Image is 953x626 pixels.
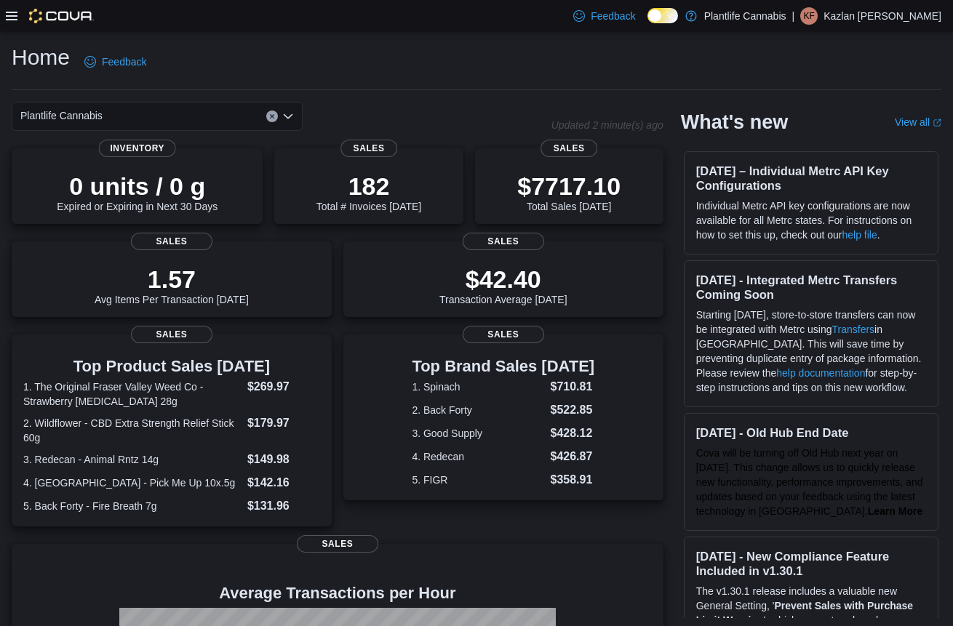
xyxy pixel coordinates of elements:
span: Cova will be turning off Old Hub next year on [DATE]. This change allows us to quickly release ne... [696,447,923,517]
p: Updated 2 minute(s) ago [551,119,663,131]
div: Total # Invoices [DATE] [316,172,421,212]
dd: $149.98 [247,451,320,468]
span: Sales [463,326,544,343]
p: 182 [316,172,421,201]
dt: 5. Back Forty - Fire Breath 7g [23,499,242,513]
h4: Average Transactions per Hour [23,585,652,602]
h3: [DATE] - Integrated Metrc Transfers Coming Soon [696,273,926,302]
dd: $269.97 [247,378,320,396]
span: Plantlife Cannabis [20,107,103,124]
strong: Prevent Sales with Purchase Limit Warning [696,600,913,626]
div: Total Sales [DATE] [517,172,621,212]
span: Dark Mode [647,23,648,24]
a: Feedback [567,1,641,31]
p: $42.40 [439,265,567,294]
dd: $179.97 [247,414,320,432]
svg: External link [933,119,941,127]
dt: 3. Good Supply [412,426,544,441]
h3: [DATE] – Individual Metrc API Key Configurations [696,164,926,193]
a: Transfers [832,324,874,335]
p: 1.57 [95,265,249,294]
dt: 5. FIGR [412,473,544,487]
h3: [DATE] - New Compliance Feature Included in v1.30.1 [696,549,926,578]
a: View allExternal link [895,116,941,128]
span: KF [803,7,814,25]
div: Expired or Expiring in Next 30 Days [57,172,218,212]
button: Clear input [266,111,278,122]
a: help documentation [776,367,865,379]
dt: 4. [GEOGRAPHIC_DATA] - Pick Me Up 10x.5g [23,475,242,490]
dd: $142.16 [247,474,320,491]
button: Open list of options [282,111,294,122]
span: Sales [131,326,212,343]
span: Inventory [98,140,176,157]
div: Kazlan Foisy-Lentz [800,7,818,25]
h2: What's new [681,111,788,134]
div: Avg Items Per Transaction [DATE] [95,265,249,305]
p: Individual Metrc API key configurations are now available for all Metrc states. For instructions ... [696,198,926,242]
p: 0 units / 0 g [57,172,218,201]
a: Learn More [868,505,922,517]
dd: $358.91 [550,471,594,489]
h1: Home [12,43,70,72]
span: Sales [131,233,212,250]
dt: 1. Spinach [412,380,544,394]
dt: 2. Wildflower - CBD Extra Strength Relief Stick 60g [23,416,242,445]
span: Sales [340,140,397,157]
span: Sales [297,535,378,553]
img: Cova [29,9,94,23]
dd: $131.96 [247,497,320,515]
h3: [DATE] - Old Hub End Date [696,425,926,440]
dd: $522.85 [550,401,594,419]
a: Feedback [79,47,152,76]
input: Dark Mode [647,8,678,23]
span: Sales [541,140,597,157]
span: Feedback [591,9,635,23]
dt: 1. The Original Fraser Valley Weed Co - Strawberry [MEDICAL_DATA] 28g [23,380,242,409]
p: Plantlife Cannabis [704,7,786,25]
p: Kazlan [PERSON_NAME] [824,7,941,25]
dt: 2. Back Forty [412,403,544,417]
dd: $428.12 [550,425,594,442]
h3: Top Brand Sales [DATE] [412,358,594,375]
div: Transaction Average [DATE] [439,265,567,305]
p: | [792,7,795,25]
dt: 3. Redecan - Animal Rntz 14g [23,452,242,467]
dd: $426.87 [550,448,594,465]
span: Sales [463,233,544,250]
p: Starting [DATE], store-to-store transfers can now be integrated with Metrc using in [GEOGRAPHIC_D... [696,308,926,395]
span: Feedback [102,55,146,69]
h3: Top Product Sales [DATE] [23,358,320,375]
a: help file [842,229,877,241]
dt: 4. Redecan [412,449,544,464]
dd: $710.81 [550,378,594,396]
p: $7717.10 [517,172,621,201]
